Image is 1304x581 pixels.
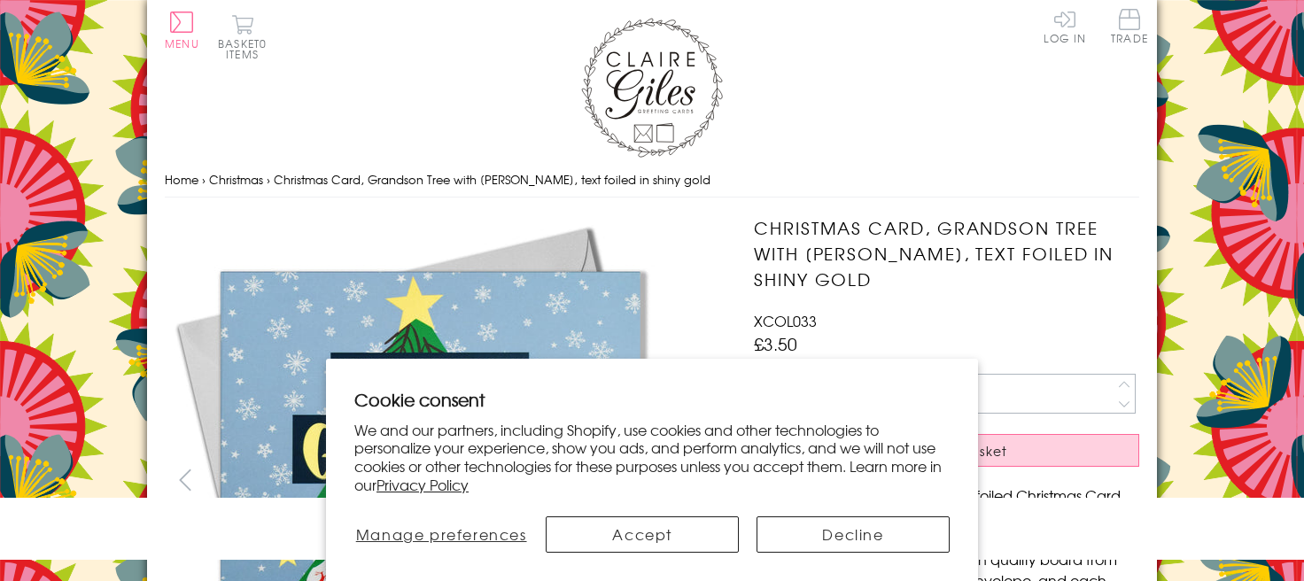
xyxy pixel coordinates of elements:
a: Privacy Policy [376,474,469,495]
button: Basket0 items [218,14,267,59]
nav: breadcrumbs [165,162,1139,198]
a: Log In [1044,9,1086,43]
span: › [267,171,270,188]
span: Christmas Card, Grandson Tree with [PERSON_NAME], text foiled in shiny gold [274,171,710,188]
span: Menu [165,35,199,51]
span: Manage preferences [356,523,527,545]
button: Decline [757,516,950,553]
h1: Christmas Card, Grandson Tree with [PERSON_NAME], text foiled in shiny gold [754,215,1139,291]
button: Manage preferences [354,516,528,553]
span: 0 items [226,35,267,62]
button: Menu [165,12,199,49]
p: We and our partners, including Shopify, use cookies and other technologies to personalize your ex... [354,421,950,494]
span: £3.50 [754,331,797,356]
a: Home [165,171,198,188]
a: Christmas [209,171,263,188]
h2: Cookie consent [354,387,950,412]
button: prev [165,460,205,500]
span: Trade [1111,9,1148,43]
button: Accept [546,516,739,553]
span: XCOL033 [754,310,817,331]
img: Claire Giles Greetings Cards [581,18,723,158]
a: Trade [1111,9,1148,47]
span: › [202,171,206,188]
